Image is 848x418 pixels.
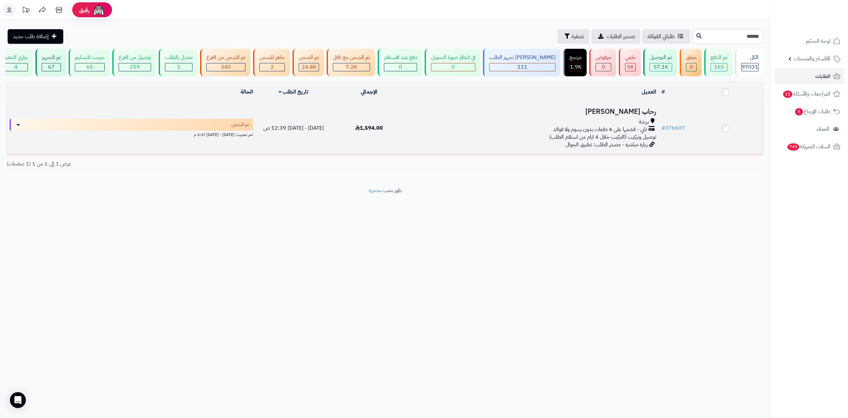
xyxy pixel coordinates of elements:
[557,29,589,44] button: تصفية
[384,54,417,61] div: دفع عند الاستلام
[650,63,672,71] div: 57127
[14,63,18,71] span: 4
[299,54,319,61] div: تم الشحن
[369,186,381,194] a: متجرة
[263,124,324,132] span: [DATE] - [DATE] 12:39 ص
[92,3,105,17] img: ai-face.png
[333,54,370,61] div: تم الشحن مع ناقل
[165,63,192,71] div: 1
[787,142,830,151] span: السلات المتروكة
[642,49,678,76] a: تم التوصيل 57.1K
[260,63,285,71] div: 2
[569,54,582,61] div: مرتجع
[384,63,417,71] div: 0
[794,107,830,116] span: طلبات الإرجاع
[562,49,588,76] a: مرتجع 1.9K
[678,49,703,76] a: معلق 0
[570,63,581,71] div: 1852
[517,63,527,71] span: 111
[346,63,357,71] span: 7.2K
[549,133,656,141] span: توصيل وتركيب (التركيب خلال 4 ايام من استلام الطلب)
[111,49,157,76] a: توصيل من الفرع 259
[703,49,734,76] a: تم الدفع 165
[588,49,617,76] a: مرفوض 0
[75,63,104,71] div: 65
[489,54,556,61] div: [PERSON_NAME] تجهيز الطلب
[34,49,67,76] a: تم التجهيز 67
[206,54,245,61] div: تم الشحن من الفرع
[815,72,830,81] span: الطلبات
[279,88,309,96] a: تاريخ الطلب
[4,54,28,61] div: جاري التنفيذ
[10,392,26,408] div: Open Intercom Messenger
[18,3,34,18] a: تحديثات المنصة
[650,54,672,61] div: تم التوصيل
[795,108,803,115] span: 5
[42,54,61,61] div: تم التجهيز
[157,49,199,76] a: تعديل بالطلب 1
[741,54,759,61] div: الكل
[409,108,656,115] h3: رحاب [PERSON_NAME]
[221,63,231,71] span: 340
[79,6,89,14] span: رفيق
[8,29,63,44] a: إضافة طلب جديد
[240,88,253,96] a: الحالة
[333,63,370,71] div: 7222
[591,29,640,44] a: تصدير الطلبات
[662,124,685,132] a: #376607
[302,63,316,71] span: 24.8K
[806,36,830,46] span: لوحة التحكم
[639,118,649,126] span: بريدة
[627,63,634,71] span: 5K
[119,54,151,61] div: توصيل من الفرع
[654,63,668,71] span: 57.1K
[553,126,647,133] span: تابي - قسّمها على 4 دفعات بدون رسوم ولا فوائد
[817,124,829,134] span: العملاء
[75,54,105,61] div: خرجت للتسليم
[482,49,562,76] a: [PERSON_NAME] تجهيز الطلب 111
[711,63,727,71] div: 165
[648,33,675,40] span: طلباتي المُوكلة
[596,63,611,71] div: 0
[565,141,648,149] span: زيارة مباشرة - مصدر الطلب: تطبيق الجوال
[774,121,844,137] a: العملاء
[625,54,636,61] div: ملغي
[662,124,665,132] span: #
[625,63,635,71] div: 5001
[607,33,635,40] span: تصدير الطلبات
[291,49,325,76] a: تم الشحن 24.8K
[177,63,181,71] span: 1
[86,63,93,71] span: 65
[774,68,844,84] a: الطلبات
[714,63,724,71] span: 165
[431,63,475,71] div: 0
[199,49,252,76] a: تم الشحن من الفرع 340
[490,63,555,71] div: 111
[399,63,402,71] span: 0
[299,63,319,71] div: 24815
[686,63,696,71] div: 0
[252,49,291,76] a: جاهز للشحن 2
[423,49,482,76] a: في انتظار صورة التحويل 0
[376,49,423,76] a: دفع عند الاستلام 0
[774,86,844,102] a: المراجعات والأسئلة15
[570,63,581,71] span: 1.9K
[361,88,377,96] a: الإجمالي
[571,33,584,40] span: تصفية
[742,63,758,71] span: 97031
[451,63,455,71] span: 0
[231,121,249,128] span: تم الشحن
[787,143,799,151] span: 749
[355,124,383,132] span: 1,594.00
[782,89,830,99] span: المراجعات والأسئلة
[602,63,605,71] span: 0
[431,54,475,61] div: في انتظار صورة التحويل
[642,88,656,96] a: العميل
[774,139,844,155] a: السلات المتروكة749
[13,33,49,40] span: إضافة طلب جديد
[10,131,253,138] div: اخر تحديث: [DATE] - [DATE] 3:37 م
[207,63,245,71] div: 340
[662,88,665,96] a: #
[4,63,27,71] div: 4
[596,54,611,61] div: مرفوض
